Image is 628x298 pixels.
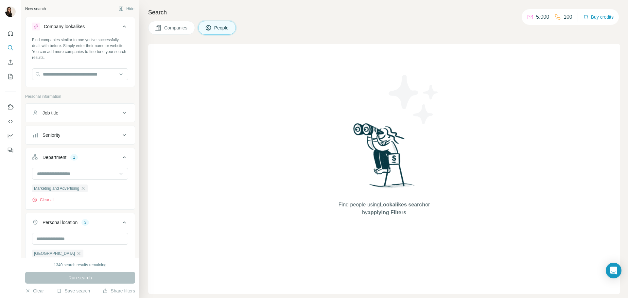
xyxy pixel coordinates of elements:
[564,13,572,21] p: 100
[26,105,135,121] button: Job title
[43,219,78,226] div: Personal location
[81,219,89,225] div: 3
[380,202,425,207] span: Lookalikes search
[5,130,16,142] button: Dashboard
[5,71,16,82] button: My lists
[103,288,135,294] button: Share filters
[5,7,16,17] img: Avatar
[26,149,135,168] button: Department1
[384,70,443,129] img: Surfe Illustration - Stars
[332,201,436,217] span: Find people using or by
[5,42,16,54] button: Search
[606,263,621,278] div: Open Intercom Messenger
[25,94,135,99] p: Personal information
[43,110,58,116] div: Job title
[5,115,16,127] button: Use Surfe API
[32,37,128,61] div: Find companies similar to one you've successfully dealt with before. Simply enter their name or w...
[32,197,54,203] button: Clear all
[26,127,135,143] button: Seniority
[164,25,188,31] span: Companies
[5,56,16,68] button: Enrich CSV
[34,251,75,256] span: [GEOGRAPHIC_DATA]
[5,27,16,39] button: Quick start
[26,19,135,37] button: Company lookalikes
[25,288,44,294] button: Clear
[43,154,66,161] div: Department
[5,101,16,113] button: Use Surfe on LinkedIn
[583,12,614,22] button: Buy credits
[34,185,79,191] span: Marketing and Advertising
[214,25,229,31] span: People
[26,215,135,233] button: Personal location3
[350,121,418,194] img: Surfe Illustration - Woman searching with binoculars
[5,144,16,156] button: Feedback
[114,4,139,14] button: Hide
[25,6,46,12] div: New search
[44,23,85,30] div: Company lookalikes
[368,210,406,215] span: applying Filters
[57,288,90,294] button: Save search
[148,8,620,17] h4: Search
[536,13,549,21] p: 5,000
[70,154,78,160] div: 1
[43,132,60,138] div: Seniority
[54,262,107,268] div: 1340 search results remaining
